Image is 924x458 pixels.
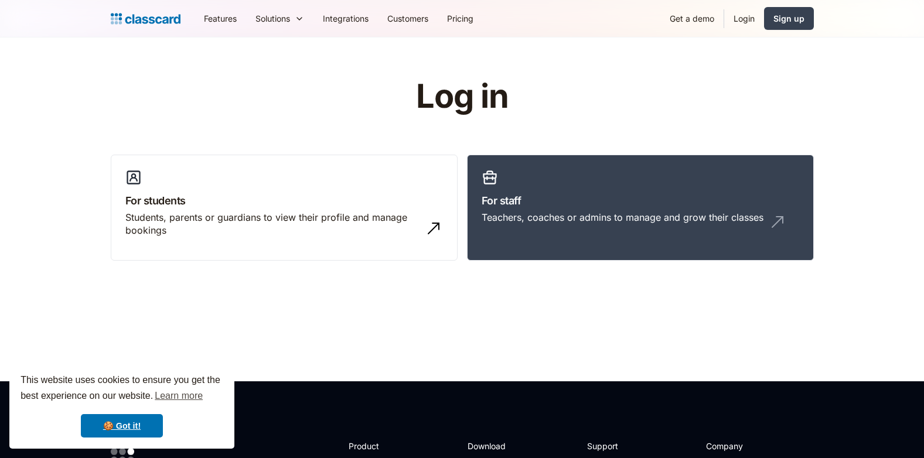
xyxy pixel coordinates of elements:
[438,5,483,32] a: Pricing
[764,7,814,30] a: Sign up
[482,193,799,209] h3: For staff
[111,11,180,27] a: home
[706,440,784,452] h2: Company
[773,12,804,25] div: Sign up
[153,387,204,405] a: learn more about cookies
[111,155,458,261] a: For studentsStudents, parents or guardians to view their profile and manage bookings
[9,362,234,449] div: cookieconsent
[246,5,313,32] div: Solutions
[724,5,764,32] a: Login
[349,440,411,452] h2: Product
[276,78,648,115] h1: Log in
[467,155,814,261] a: For staffTeachers, coaches or admins to manage and grow their classes
[125,211,420,237] div: Students, parents or guardians to view their profile and manage bookings
[378,5,438,32] a: Customers
[21,373,223,405] span: This website uses cookies to ensure you get the best experience on our website.
[660,5,724,32] a: Get a demo
[81,414,163,438] a: dismiss cookie message
[313,5,378,32] a: Integrations
[255,12,290,25] div: Solutions
[468,440,516,452] h2: Download
[125,193,443,209] h3: For students
[195,5,246,32] a: Features
[482,211,763,224] div: Teachers, coaches or admins to manage and grow their classes
[587,440,635,452] h2: Support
